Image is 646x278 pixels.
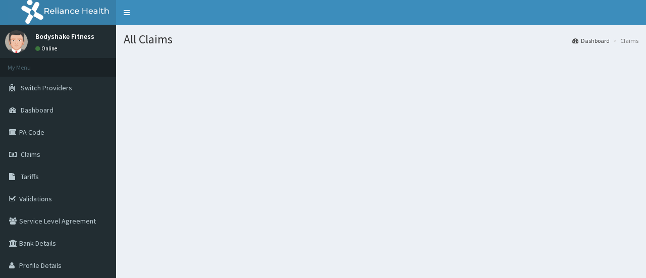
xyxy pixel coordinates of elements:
[35,33,94,40] p: Bodyshake Fitness
[572,36,610,45] a: Dashboard
[21,105,53,115] span: Dashboard
[611,36,638,45] li: Claims
[124,33,638,46] h1: All Claims
[21,172,39,181] span: Tariffs
[35,45,60,52] a: Online
[5,30,28,53] img: User Image
[21,150,40,159] span: Claims
[21,83,72,92] span: Switch Providers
